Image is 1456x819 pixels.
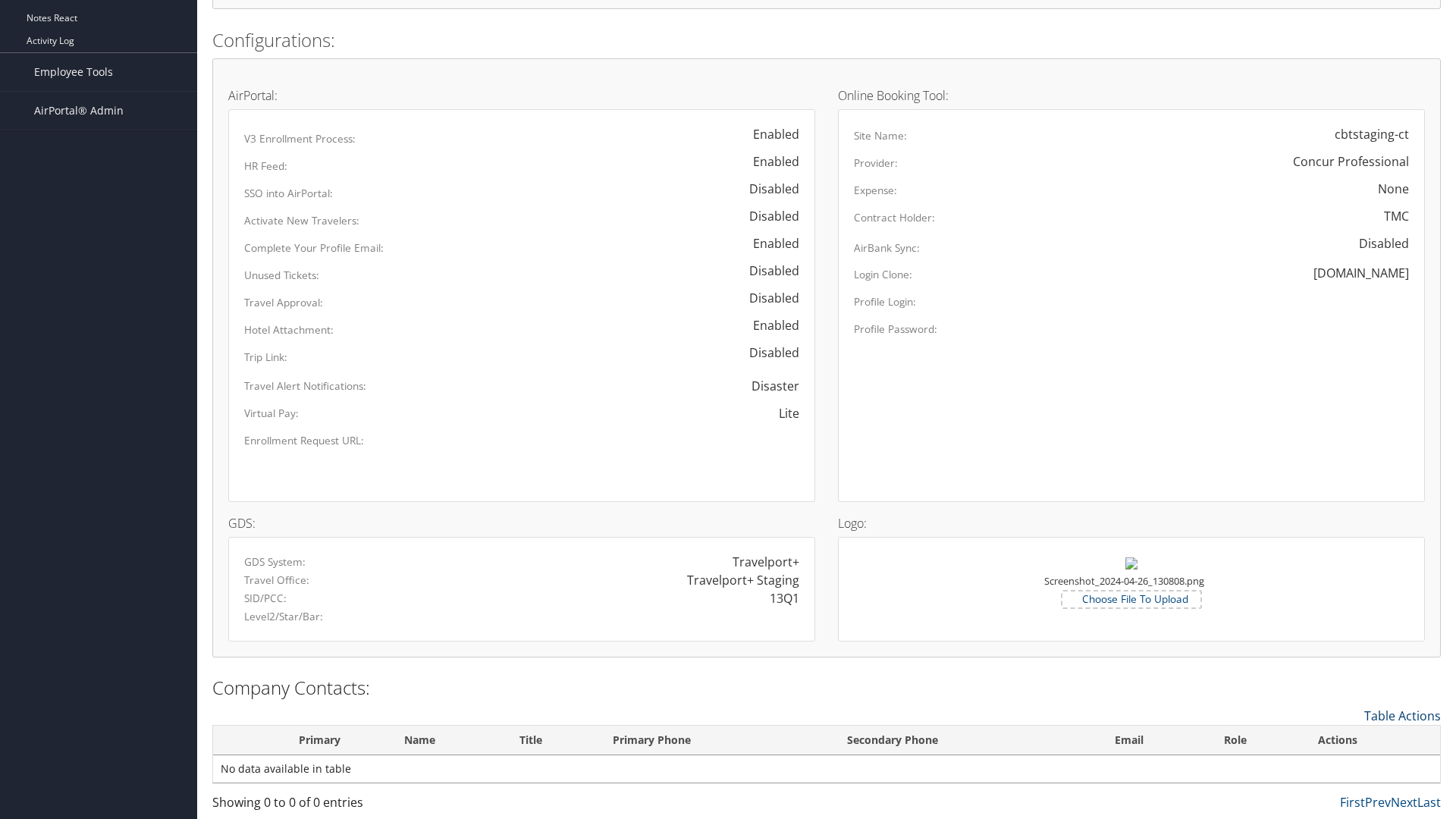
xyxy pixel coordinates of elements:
[838,89,1425,102] h4: Online Booking Tool:
[34,53,113,91] span: Employee Tools
[1364,708,1441,724] a: Table Actions
[854,183,897,198] label: Expense:
[244,433,364,448] label: Enrollment Request URL:
[1365,794,1391,811] a: Prev
[244,213,359,228] label: Activate New Travelers:
[1101,726,1210,755] th: Email
[1340,794,1365,811] a: First
[249,726,391,755] th: Primary
[1293,152,1409,171] div: Concur Professional
[1335,125,1409,143] div: cbtstaging-ct
[734,180,799,198] div: Disabled
[244,554,306,570] label: GDS System:
[1210,726,1304,755] th: Role
[854,322,937,337] label: Profile Password:
[779,404,799,422] div: Lite
[738,152,799,171] div: Enabled
[244,158,287,174] label: HR Feed:
[738,125,799,143] div: Enabled
[213,755,1440,783] td: No data available in table
[736,370,799,402] span: Disaster
[244,591,287,606] label: SID/PCC:
[506,726,599,755] th: Title
[1062,591,1200,607] label: Choose File To Upload
[228,517,815,529] h4: GDS:
[228,89,815,102] h4: AirPortal:
[244,350,287,365] label: Trip Link:
[854,294,916,309] label: Profile Login:
[734,289,799,307] div: Disabled
[244,406,299,421] label: Virtual Pay:
[244,322,334,337] label: Hotel Attachment:
[1313,264,1409,282] div: [DOMAIN_NAME]
[770,589,799,607] div: 13Q1
[734,344,799,362] div: Disabled
[1044,574,1204,603] small: Screenshot_2024-04-26_130808.png
[244,131,356,146] label: V3 Enrollment Process:
[212,675,1441,701] h2: Company Contacts:
[244,240,384,256] label: Complete Your Profile Email:
[1304,726,1440,755] th: Actions
[854,240,920,256] label: AirBank Sync:
[1417,794,1441,811] a: Last
[599,726,833,755] th: Primary Phone
[733,553,799,571] div: Travelport+
[1344,234,1409,253] div: Disabled
[244,295,323,310] label: Travel Approval:
[1125,557,1137,570] img: Screenshot_2024-04-26_130808.png
[391,726,506,755] th: Name
[738,316,799,334] div: Enabled
[1391,794,1417,811] a: Next
[854,155,898,171] label: Provider:
[244,609,323,624] label: Level2/Star/Bar:
[687,571,799,589] div: Travelport+ Staging
[212,27,1441,53] h2: Configurations:
[854,210,935,225] label: Contract Holder:
[244,378,366,394] label: Travel Alert Notifications:
[244,186,333,201] label: SSO into AirPortal:
[833,726,1100,755] th: Secondary Phone
[212,793,503,819] div: Showing 0 to 0 of 0 entries
[854,128,907,143] label: Site Name:
[244,268,319,283] label: Unused Tickets:
[734,262,799,280] div: Disabled
[1384,207,1409,225] div: TMC
[1378,180,1409,198] div: None
[854,267,912,282] label: Login Clone:
[738,234,799,253] div: Enabled
[838,517,1425,529] h4: Logo:
[34,92,124,130] span: AirPortal® Admin
[244,573,309,588] label: Travel Office:
[734,207,799,225] div: Disabled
